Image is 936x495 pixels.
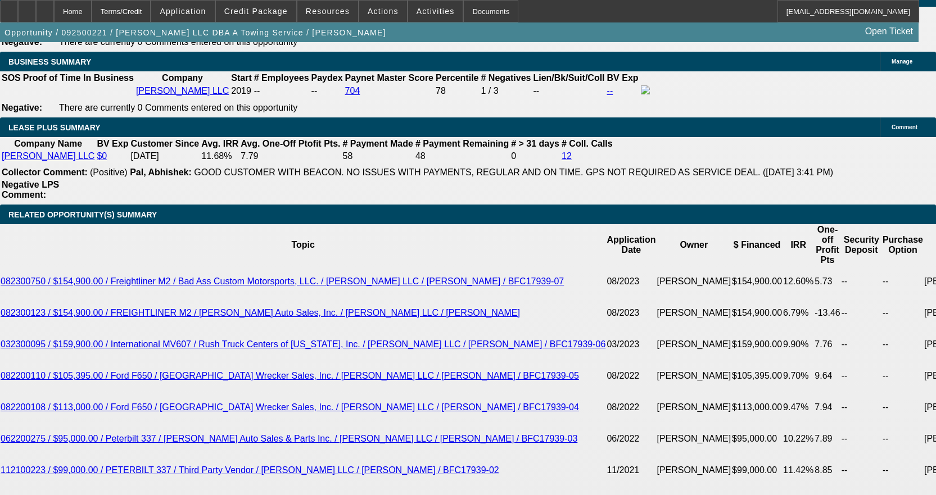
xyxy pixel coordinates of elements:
span: Resources [306,7,350,16]
span: BUSINESS SUMMARY [8,57,91,66]
b: Percentile [436,73,478,83]
th: Application Date [606,224,656,266]
a: 082300123 / $154,900.00 / FREIGHTLINER M2 / [PERSON_NAME] Auto Sales, Inc. / [PERSON_NAME] LLC / ... [1,308,520,317]
td: -- [841,360,882,392]
td: [PERSON_NAME] [656,266,731,297]
th: IRR [783,224,814,266]
a: $0 [97,151,107,161]
a: 12 [562,151,572,161]
td: -- [882,423,924,455]
td: $154,900.00 [731,297,783,329]
img: facebook-icon.png [641,85,650,94]
td: -- [841,297,882,329]
b: BV Exp [97,139,128,148]
td: $159,900.00 [731,329,783,360]
b: Lien/Bk/Suit/Coll [533,73,604,83]
span: There are currently 0 Comments entered on this opportunity [59,103,297,112]
b: # Payment Remaining [415,139,509,148]
td: $105,395.00 [731,360,783,392]
b: Avg. One-Off Ptofit Pts. [241,139,340,148]
b: Customer Since [130,139,199,148]
th: Security Deposit [841,224,882,266]
th: One-off Profit Pts [814,224,840,266]
td: -- [841,455,882,486]
td: 10.22% [783,423,814,455]
span: Opportunity / 092500221 / [PERSON_NAME] LLC DBA A Towing Service / [PERSON_NAME] [4,28,386,37]
a: 082200110 / $105,395.00 / Ford F650 / [GEOGRAPHIC_DATA] Wrecker Sales, Inc. / [PERSON_NAME] LLC /... [1,371,579,380]
span: Comment [892,124,917,130]
a: [PERSON_NAME] LLC [136,86,229,96]
span: -- [254,86,260,96]
b: Avg. IRR [201,139,238,148]
a: 082200108 / $113,000.00 / Ford F650 / [GEOGRAPHIC_DATA] Wrecker Sales, Inc. / [PERSON_NAME] LLC /... [1,402,579,412]
button: Application [151,1,214,22]
span: (Positive) [90,167,128,177]
td: 5.73 [814,266,840,297]
td: 9.47% [783,392,814,423]
b: Collector Comment: [2,167,88,177]
td: $99,000.00 [731,455,783,486]
td: 12.60% [783,266,814,297]
span: Activities [417,7,455,16]
td: 03/2023 [606,329,656,360]
b: # Negatives [481,73,531,83]
td: [PERSON_NAME] [656,329,731,360]
button: Activities [408,1,463,22]
b: # Employees [254,73,309,83]
td: 9.64 [814,360,840,392]
div: 78 [436,86,478,96]
td: [PERSON_NAME] [656,423,731,455]
td: -- [841,392,882,423]
td: 58 [342,151,413,162]
b: Company Name [14,139,82,148]
td: $113,000.00 [731,392,783,423]
td: [PERSON_NAME] [656,455,731,486]
button: Actions [359,1,407,22]
span: Actions [368,7,399,16]
td: -- [311,85,343,97]
th: Proof of Time In Business [22,72,134,84]
th: $ Financed [731,224,783,266]
td: -- [532,85,605,97]
span: RELATED OPPORTUNITY(S) SUMMARY [8,210,157,219]
b: Pal, Abhishek: [130,167,192,177]
td: 11/2021 [606,455,656,486]
b: BV Exp [607,73,639,83]
td: [PERSON_NAME] [656,360,731,392]
a: 704 [345,86,360,96]
td: 08/2023 [606,297,656,329]
td: 7.79 [240,151,341,162]
td: 08/2023 [606,266,656,297]
td: 08/2022 [606,360,656,392]
b: # Coll. Calls [562,139,613,148]
span: LEASE PLUS SUMMARY [8,123,101,132]
td: $154,900.00 [731,266,783,297]
td: 7.76 [814,329,840,360]
b: Paynet Master Score [345,73,433,83]
a: 062200275 / $95,000.00 / Peterbilt 337 / [PERSON_NAME] Auto Sales & Parts Inc. / [PERSON_NAME] LL... [1,434,577,443]
a: 082300750 / $154,900.00 / Freightliner M2 / Bad Ass Custom Motorsports, LLC. / [PERSON_NAME] LLC ... [1,276,564,286]
span: GOOD CUSTOMER WITH BEACON. NO ISSUES WITH PAYMENTS, REGULAR AND ON TIME. GPS NOT REQUIRED AS SERV... [194,167,833,177]
td: 11.42% [783,455,814,486]
button: Credit Package [216,1,296,22]
span: Manage [892,58,912,65]
td: -- [841,266,882,297]
div: 1 / 3 [481,86,531,96]
td: -- [882,297,924,329]
td: -- [841,329,882,360]
th: Purchase Option [882,224,924,266]
a: 112100223 / $99,000.00 / PETERBILT 337 / Third Party Vendor / [PERSON_NAME] LLC / [PERSON_NAME] /... [1,465,499,475]
b: Negative LPS Comment: [2,180,59,199]
a: 032300095 / $159,900.00 / International MV607 / Rush Truck Centers of [US_STATE], Inc. / [PERSON_... [1,339,605,349]
td: 8.85 [814,455,840,486]
a: [PERSON_NAME] LLC [2,151,94,161]
span: Application [160,7,206,16]
td: [PERSON_NAME] [656,297,731,329]
td: -13.46 [814,297,840,329]
td: $95,000.00 [731,423,783,455]
a: -- [607,86,613,96]
span: Credit Package [224,7,288,16]
b: Paydex [311,73,343,83]
th: Owner [656,224,731,266]
td: -- [882,455,924,486]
